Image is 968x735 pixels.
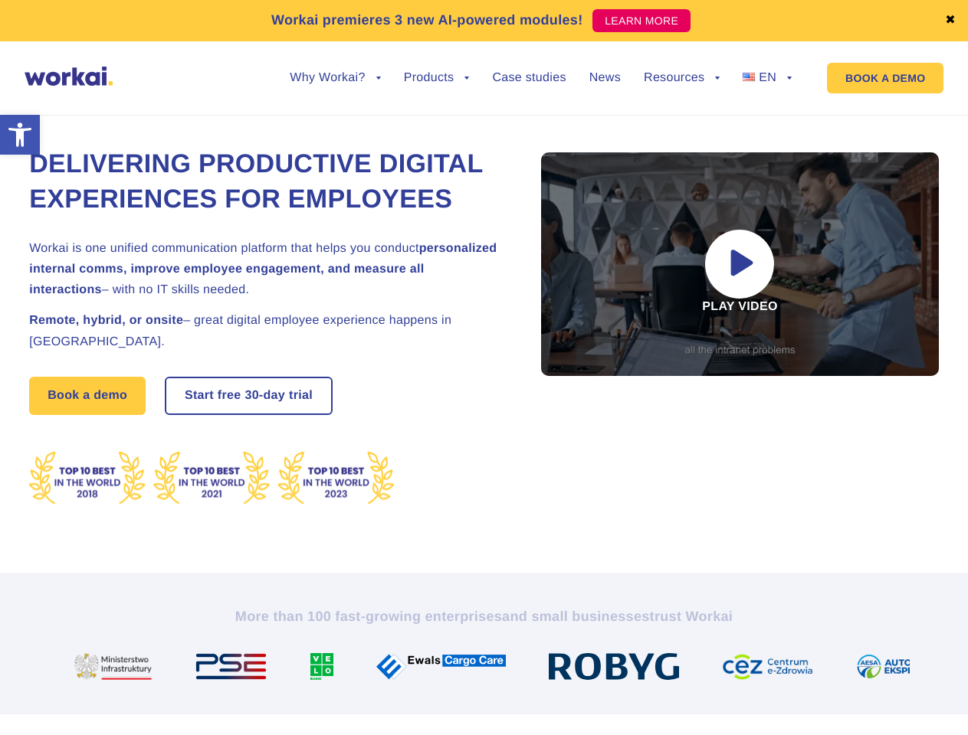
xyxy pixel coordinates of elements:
a: LEARN MORE [592,9,691,32]
div: Play video [541,152,939,376]
a: Case studies [492,72,566,84]
a: Resources [644,72,720,84]
a: ✖ [945,15,956,27]
h1: Delivering Productive Digital Experiences for Employees [29,147,504,217]
h2: – great digital employee experience happens in [GEOGRAPHIC_DATA]. [29,310,504,351]
strong: personalized internal comms, improve employee engagement, and measure all interactions [29,242,497,296]
span: EN [759,71,776,84]
p: Workai premieres 3 new AI-powered modules! [271,10,583,31]
i: and small businesses [502,609,649,624]
h2: Workai is one unified communication platform that helps you conduct – with no IT skills needed. [29,238,504,301]
a: Why Workai? [290,72,380,84]
a: Products [404,72,470,84]
i: 30-day [244,390,285,402]
strong: Remote, hybrid, or onsite [29,314,183,327]
a: Start free30-daytrial [166,378,331,413]
a: News [589,72,621,84]
a: Book a demo [29,377,146,415]
a: BOOK A DEMO [827,63,943,93]
h2: More than 100 fast-growing enterprises trust Workai [59,607,910,626]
